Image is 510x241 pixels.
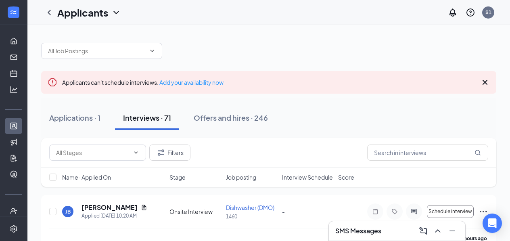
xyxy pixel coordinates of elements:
h3: SMS Messages [335,226,381,235]
svg: Tag [390,208,399,215]
span: Schedule interview [428,209,472,214]
svg: ComposeMessage [418,226,428,236]
a: Add your availability now [159,79,224,86]
svg: Note [370,208,380,215]
svg: ChevronLeft [44,8,54,17]
button: Filter Filters [149,145,190,161]
span: Score [338,173,354,181]
span: - [282,208,285,215]
button: ComposeMessage [417,224,430,237]
button: Schedule interview [427,205,474,218]
div: Applied [DATE] 10:20 AM [82,212,147,220]
p: 1460 [226,213,277,220]
svg: ChevronDown [111,8,121,17]
svg: ChevronDown [149,48,155,54]
svg: Ellipses [479,207,488,216]
svg: Settings [10,225,18,233]
svg: UserCheck [10,207,18,215]
div: Applications · 1 [49,113,100,123]
input: All Stages [56,148,130,157]
svg: Cross [480,78,490,87]
svg: QuestionInfo [466,8,475,17]
svg: Document [141,204,147,211]
span: Interview Schedule [282,173,333,181]
input: Search in interviews [367,145,488,161]
svg: WorkstreamLogo [9,8,17,16]
div: Interviews · 71 [123,113,171,123]
div: S1 [485,9,491,16]
h5: [PERSON_NAME] [82,203,138,212]
span: Stage [169,173,186,181]
div: Onsite Interview [169,207,221,216]
svg: Filter [156,148,166,157]
svg: ChevronDown [133,149,139,156]
div: JB [65,208,71,215]
span: Name · Applied On [62,173,111,181]
span: Applicants can't schedule interviews. [62,79,224,86]
span: Dishwasher (DMO) [226,204,274,211]
svg: Analysis [10,86,18,94]
span: Job posting [226,173,256,181]
div: Open Intercom Messenger [483,214,502,233]
svg: ChevronUp [433,226,443,236]
button: Minimize [446,224,459,237]
svg: ActiveChat [409,208,419,215]
h1: Applicants [57,6,108,19]
input: All Job Postings [48,46,146,55]
svg: Minimize [447,226,457,236]
svg: MagnifyingGlass [474,149,481,156]
button: ChevronUp [431,224,444,237]
svg: Error [48,78,57,87]
div: Offers and hires · 246 [194,113,268,123]
svg: Notifications [448,8,458,17]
